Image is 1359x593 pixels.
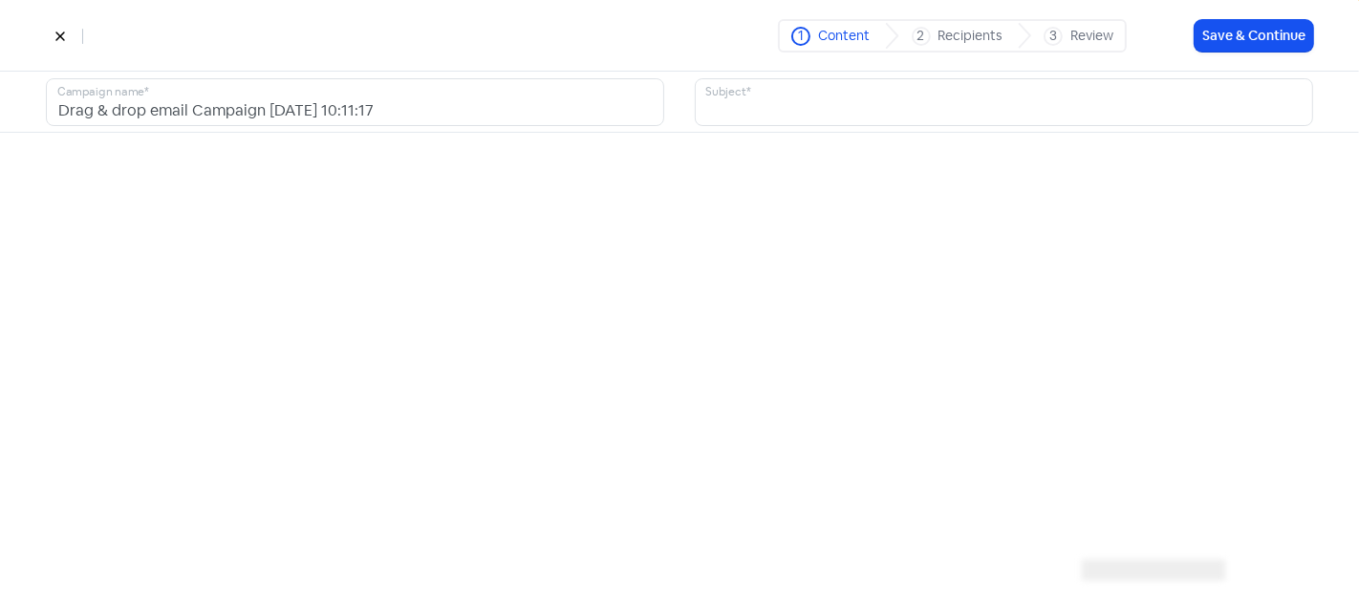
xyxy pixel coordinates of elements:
[818,26,870,46] div: Content
[798,26,804,46] span: 1
[1049,26,1057,46] span: 3
[1070,26,1113,46] div: Review
[938,26,1003,46] div: Recipients
[917,26,925,46] span: 2
[46,78,664,126] input: Campaign name*
[1195,20,1313,52] button: Save & Continue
